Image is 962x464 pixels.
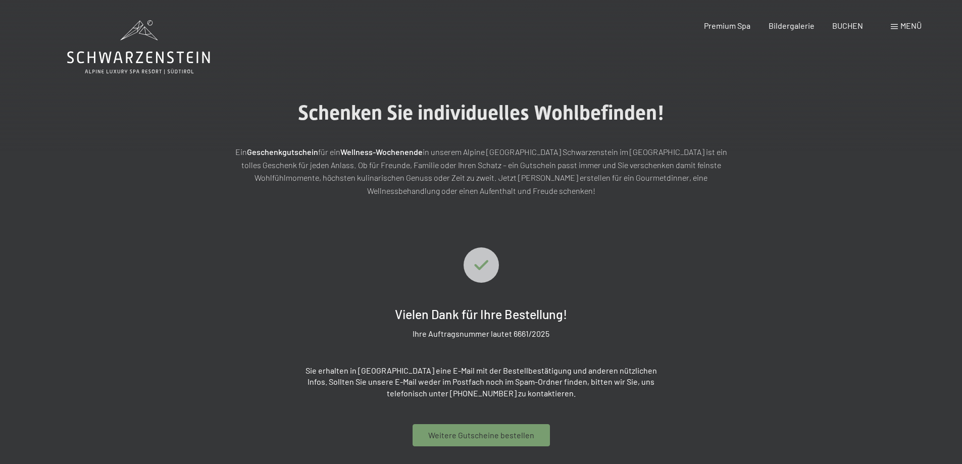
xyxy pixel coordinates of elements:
[900,21,922,30] span: Menü
[298,101,665,125] span: Schenken Sie individuelles Wohlbefinden!
[229,145,734,197] p: Ein für ein in unserem Alpine [GEOGRAPHIC_DATA] Schwarzenstein im [GEOGRAPHIC_DATA] ist ein tolle...
[247,147,318,157] strong: Geschenkgutschein
[704,21,750,30] a: Premium Spa
[340,147,423,157] strong: Wellness-Wochenende
[769,21,815,30] a: Bildergalerie
[832,21,863,30] a: BUCHEN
